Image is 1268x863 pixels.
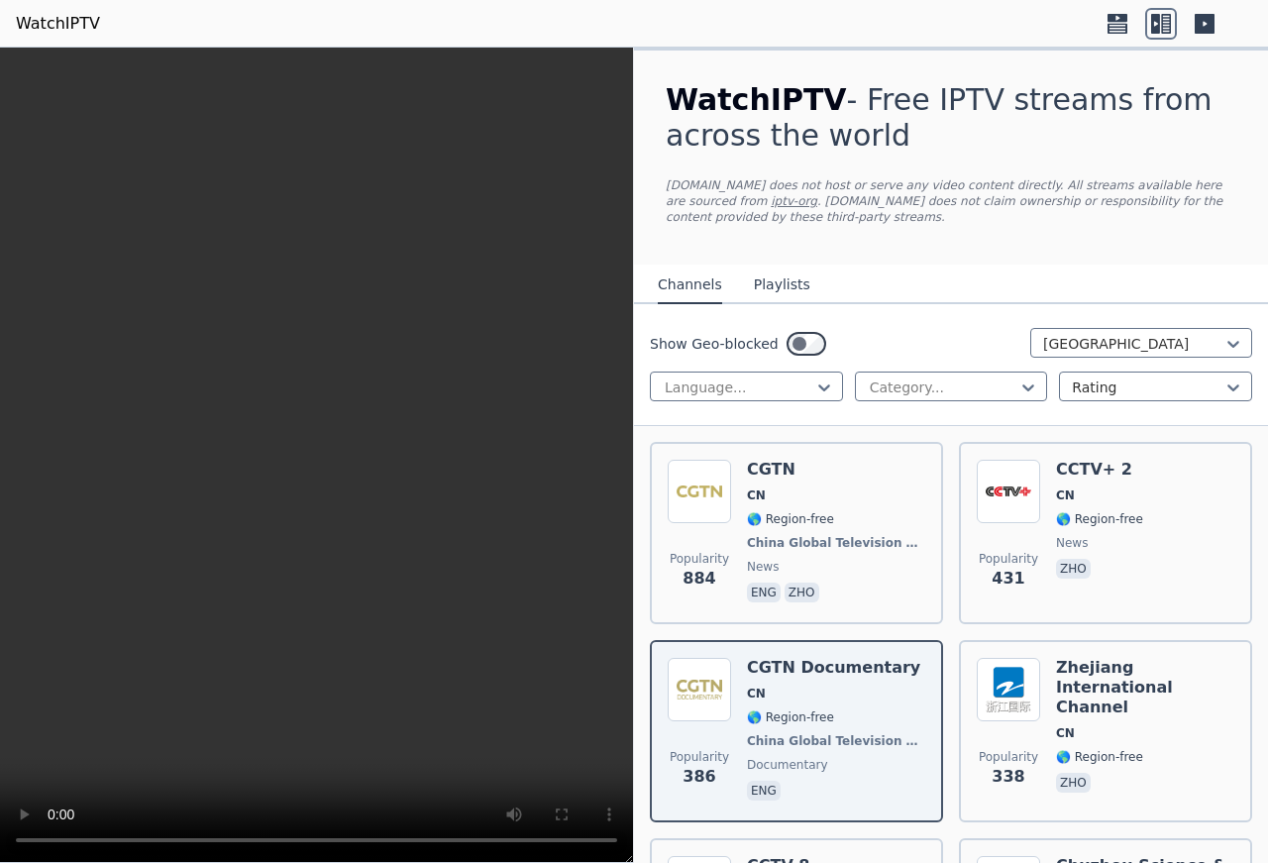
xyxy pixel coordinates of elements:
span: 🌎 Region-free [747,511,834,527]
span: documentary [747,757,828,773]
span: 🌎 Region-free [1056,511,1143,527]
a: WatchIPTV [16,12,100,36]
p: zho [1056,559,1091,579]
img: CGTN [668,460,731,523]
button: Playlists [754,267,810,304]
p: eng [747,781,781,801]
span: 386 [683,765,715,789]
span: CN [747,686,766,701]
span: 🌎 Region-free [747,709,834,725]
p: zho [785,583,819,602]
span: 884 [683,567,715,591]
p: eng [747,583,781,602]
button: Channels [658,267,722,304]
span: WatchIPTV [666,82,847,117]
img: CGTN Documentary [668,658,731,721]
img: Zhejiang International Channel [977,658,1040,721]
label: Show Geo-blocked [650,334,779,354]
h6: CGTN Documentary [747,658,925,678]
span: 431 [992,567,1024,591]
span: China Global Television Network [747,535,921,551]
p: zho [1056,773,1091,793]
p: [DOMAIN_NAME] does not host or serve any video content directly. All streams available here are s... [666,177,1236,225]
h6: CGTN [747,460,925,480]
img: CCTV+ 2 [977,460,1040,523]
span: China Global Television Network [747,733,921,749]
h6: CCTV+ 2 [1056,460,1143,480]
a: iptv-org [771,194,817,208]
span: Popularity [670,551,729,567]
h1: - Free IPTV streams from across the world [666,82,1236,154]
span: Popularity [979,551,1038,567]
span: news [747,559,779,575]
span: CN [1056,487,1075,503]
span: Popularity [670,749,729,765]
span: news [1056,535,1088,551]
h6: Zhejiang International Channel [1056,658,1234,717]
span: CN [1056,725,1075,741]
span: 🌎 Region-free [1056,749,1143,765]
span: 338 [992,765,1024,789]
span: Popularity [979,749,1038,765]
span: CN [747,487,766,503]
